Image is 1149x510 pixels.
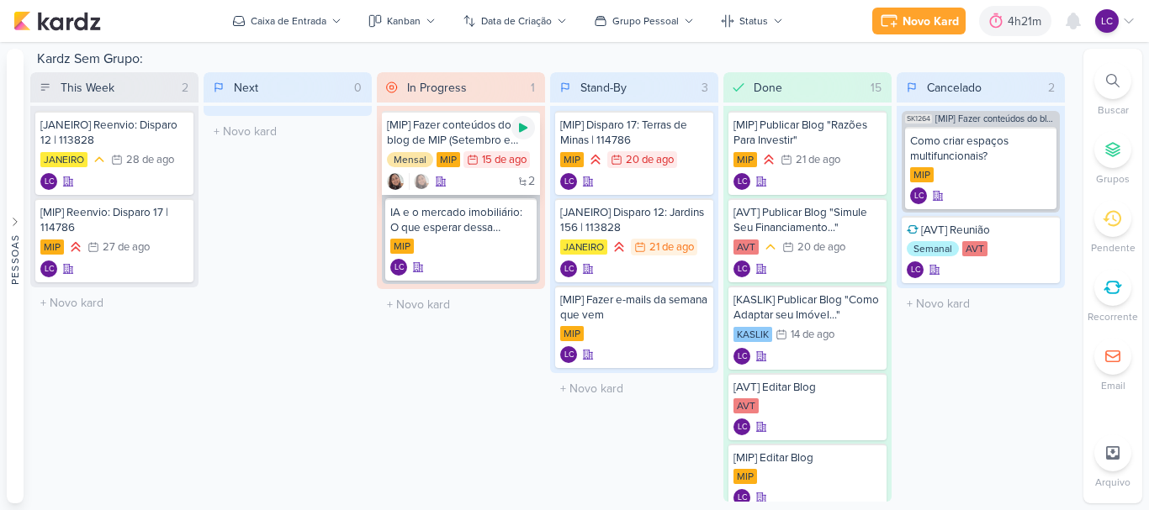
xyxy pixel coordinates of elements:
[409,173,430,190] div: Colaboradores: Sharlene Khoury
[560,239,607,255] div: JANEIRO
[13,11,101,31] img: kardz.app
[528,176,535,187] span: 2
[560,260,577,277] div: Criador(a): Laís Costa
[910,187,927,204] div: Criador(a): Laís Costa
[560,292,708,323] div: [MIP] Fazer e-mails da semana que vem
[40,118,188,148] div: [JANEIRO] Reenvio: Disparo 12 | 113828
[413,173,430,190] img: Sharlene Khoury
[40,260,57,277] div: Laís Costa
[907,261,924,278] div: Laís Costa
[7,49,24,503] button: Pessoas
[175,79,195,97] div: 2
[907,261,924,278] div: Criador(a): Laís Costa
[733,380,882,395] div: [AVT] Editar Blog
[1091,240,1136,255] p: Pendente
[126,155,174,166] div: 28 de ago
[560,326,584,341] div: MIP
[733,450,882,465] div: [MIP] Editar Blog
[1096,171,1130,187] p: Grupos
[560,205,708,235] div: [JANEIRO] Disparo 12: Jardins 156 | 113828
[1095,475,1130,490] p: Arquivo
[733,348,750,365] div: Criador(a): Laís Costa
[695,79,715,97] div: 3
[564,351,574,360] p: LC
[524,79,542,97] div: 1
[733,152,757,167] div: MIP
[1088,309,1138,324] p: Recorrente
[67,239,84,255] div: Prioridade Alta
[34,291,195,315] input: + Novo kard
[482,155,527,166] div: 15 de ago
[560,346,577,363] div: Criador(a): Laís Costa
[103,242,150,253] div: 27 de ago
[40,205,188,235] div: [MIP] Reenvio: Disparo 17 | 114786
[560,152,584,167] div: MIP
[910,167,934,182] div: MIP
[8,234,23,284] div: Pessoas
[40,152,87,167] div: JANEIRO
[560,173,577,190] div: Laís Costa
[40,260,57,277] div: Criador(a): Laís Costa
[872,8,966,34] button: Novo Kard
[900,292,1062,316] input: + Novo kard
[564,266,574,274] p: LC
[560,260,577,277] div: Laís Costa
[911,266,920,275] p: LC
[733,398,759,413] div: AVT
[733,173,750,190] div: Laís Costa
[907,223,1055,238] div: [AVT] Reunião
[560,118,708,148] div: [MIP] Disparo 17: Terras de Minas | 114786
[45,266,54,274] p: LC
[649,242,694,253] div: 21 de ago
[437,152,460,167] div: MIP
[796,155,840,166] div: 21 de ago
[394,264,404,272] p: LC
[45,178,54,187] p: LC
[40,173,57,190] div: Laís Costa
[762,239,779,255] div: Prioridade Média
[733,260,750,277] div: Criador(a): Laís Costa
[30,49,1077,72] div: Kardz Sem Grupo:
[733,418,750,435] div: Laís Costa
[380,292,542,317] input: + Novo kard
[387,173,404,190] div: Criador(a): Sharlene Khoury
[560,346,577,363] div: Laís Costa
[1095,9,1119,33] div: Laís Costa
[733,292,882,323] div: [KASLIK] Publicar Blog "Como Adaptar seu Imóvel..."
[560,173,577,190] div: Criador(a): Laís Costa
[733,489,750,506] div: Laís Costa
[1101,13,1113,29] p: LC
[733,173,750,190] div: Criador(a): Laís Costa
[553,376,715,401] input: + Novo kard
[733,418,750,435] div: Criador(a): Laís Costa
[864,79,888,97] div: 15
[387,118,535,148] div: [MIP] Fazer conteúdos do blog de MIP (Setembro e Outubro)
[1101,378,1125,393] p: Email
[626,155,674,166] div: 20 de ago
[1041,79,1062,97] div: 2
[564,178,574,187] p: LC
[738,353,747,361] p: LC
[387,173,404,190] img: Sharlene Khoury
[390,259,407,276] div: Criador(a): Laís Costa
[511,116,535,139] div: Ligar relógio
[40,239,64,255] div: MIP
[733,489,750,506] div: Criador(a): Laís Costa
[1098,103,1129,118] p: Buscar
[733,327,772,342] div: KASLIK
[914,192,924,201] p: LC
[907,241,959,256] div: Semanal
[733,260,750,277] div: Laís Costa
[733,469,757,484] div: MIP
[962,241,988,256] div: AVT
[738,423,747,432] p: LC
[1008,13,1046,30] div: 4h21m
[91,151,108,168] div: Prioridade Média
[791,329,834,340] div: 14 de ago
[611,239,627,255] div: Prioridade Alta
[738,178,747,187] p: LC
[910,187,927,204] div: Laís Costa
[347,79,368,97] div: 0
[587,151,604,168] div: Prioridade Alta
[387,152,433,167] div: Mensal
